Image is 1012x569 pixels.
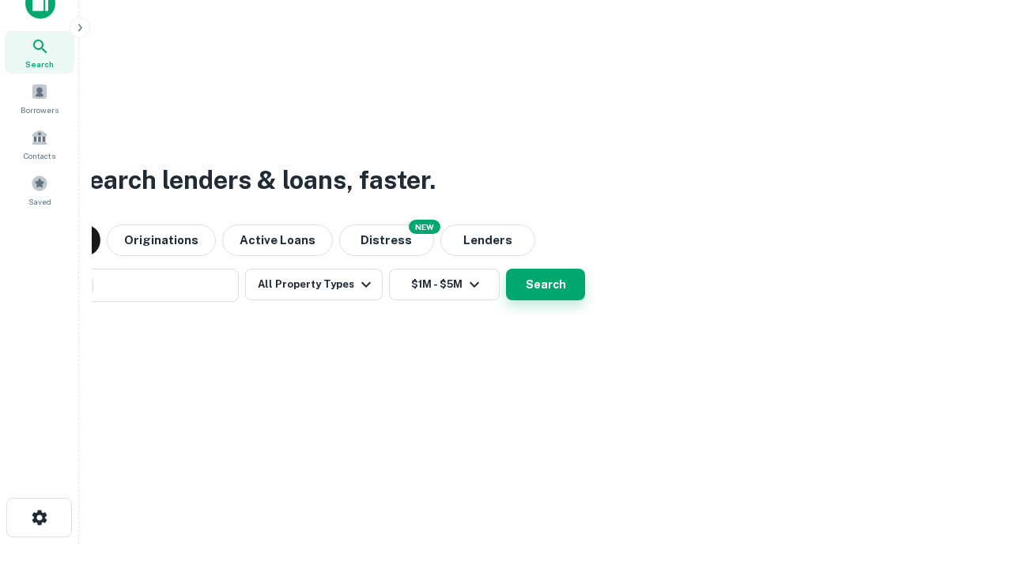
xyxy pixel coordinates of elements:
a: Search [5,31,74,73]
span: Search [25,58,54,70]
div: NEW [409,220,440,234]
iframe: Chat Widget [933,443,1012,518]
button: Lenders [440,224,535,256]
button: Search distressed loans with lien and other non-mortgage details. [339,224,434,256]
h3: Search lenders & loans, faster. [72,161,436,199]
span: Contacts [24,149,55,162]
span: Borrowers [21,104,59,116]
button: All Property Types [245,269,383,300]
button: $1M - $5M [389,269,500,300]
span: Saved [28,195,51,208]
a: Borrowers [5,77,74,119]
button: Search [506,269,585,300]
a: Contacts [5,122,74,165]
button: Originations [107,224,216,256]
button: Active Loans [222,224,333,256]
a: Saved [5,168,74,211]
